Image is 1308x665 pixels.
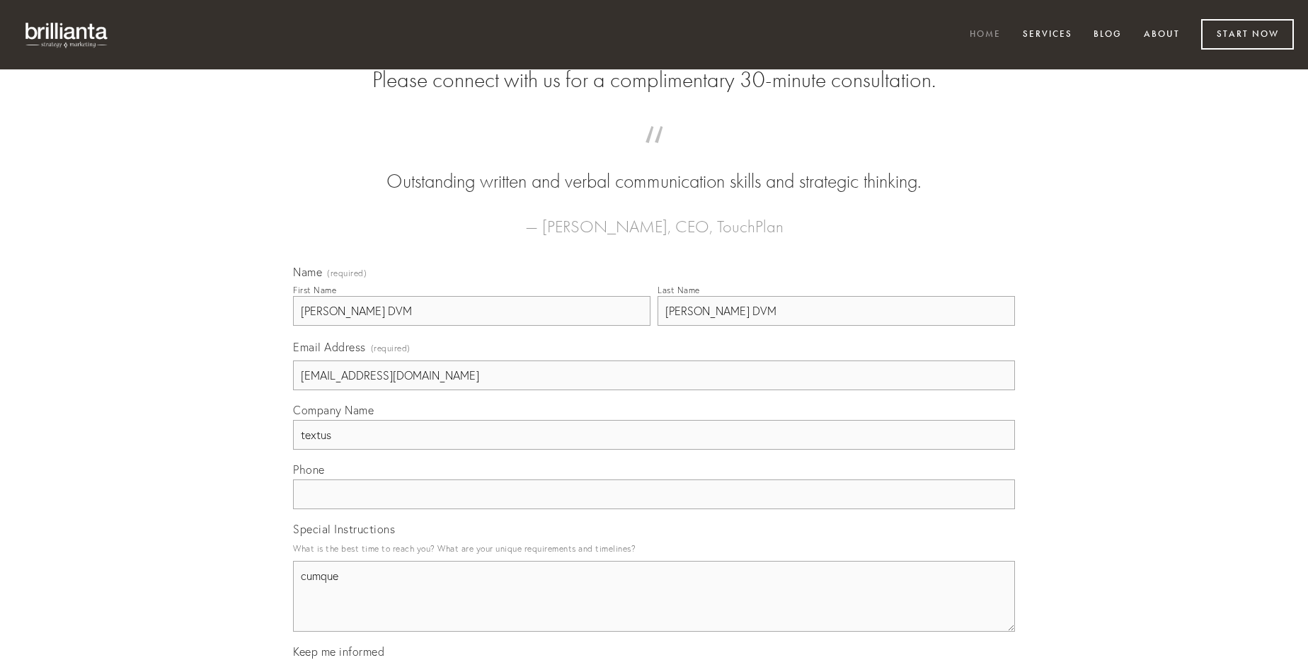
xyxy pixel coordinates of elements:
[293,67,1015,93] h2: Please connect with us for a complimentary 30-minute consultation.
[658,285,700,295] div: Last Name
[293,265,322,279] span: Name
[1201,19,1294,50] a: Start Now
[960,23,1010,47] a: Home
[293,644,384,659] span: Keep me informed
[316,140,992,168] span: “
[371,339,411,358] span: (required)
[293,340,366,354] span: Email Address
[1014,23,1082,47] a: Services
[316,140,992,195] blockquote: Outstanding written and verbal communication skills and strategic thinking.
[293,522,395,536] span: Special Instructions
[316,195,992,241] figcaption: — [PERSON_NAME], CEO, TouchPlan
[1084,23,1131,47] a: Blog
[293,403,374,417] span: Company Name
[1135,23,1189,47] a: About
[293,285,336,295] div: First Name
[14,14,120,55] img: brillianta - research, strategy, marketing
[293,539,1015,558] p: What is the best time to reach you? What are your unique requirements and timelines?
[327,269,367,278] span: (required)
[293,462,325,477] span: Phone
[293,561,1015,632] textarea: cumque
